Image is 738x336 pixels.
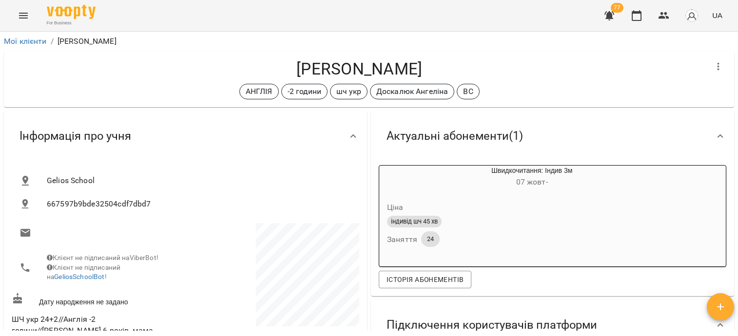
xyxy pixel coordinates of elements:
[19,129,131,144] span: Інформація про учня
[426,166,638,189] div: Швидкочитання: Індив 3м
[387,129,523,144] span: Актуальні абонементи ( 1 )
[457,84,479,99] div: ВС
[47,263,120,281] span: Клієнт не підписаний на !
[516,177,548,187] span: 07 жовт -
[685,9,699,22] img: avatar_s.png
[387,201,404,214] h6: Ціна
[379,166,426,189] div: Швидкочитання: Індив 3м
[387,233,417,246] h6: Заняття
[387,317,597,333] span: Підключення користувачів платформи
[239,84,279,99] div: АНГЛІЯ
[47,198,351,210] span: 667597b9bde32504cdf7dbd7
[421,235,440,243] span: 24
[371,111,734,161] div: Актуальні абонементи(1)
[12,4,35,27] button: Menu
[281,84,328,99] div: -2 години
[463,86,473,97] p: ВС
[47,20,96,26] span: For Business
[12,59,707,79] h4: [PERSON_NAME]
[51,36,54,47] li: /
[379,271,471,288] button: Історія абонементів
[4,36,734,47] nav: breadcrumb
[370,84,455,99] div: Доскалюк Ангеліна
[4,37,47,46] a: Мої клієнти
[47,175,351,187] span: Gelios School
[376,86,448,97] p: Доскалюк Ангеліна
[58,36,117,47] p: [PERSON_NAME]
[712,10,722,20] span: UA
[288,86,321,97] p: -2 години
[336,86,361,97] p: шч укр
[47,5,96,19] img: Voopty Logo
[611,3,623,13] span: 77
[246,86,272,97] p: АНГЛІЯ
[708,6,726,24] button: UA
[330,84,368,99] div: шч укр
[10,291,186,309] div: Дату народження не задано
[47,254,158,261] span: Клієнт не підписаний на ViberBot!
[379,166,638,259] button: Швидкочитання: Індив 3м07 жовт- Цінаіндивід шч 45 хвЗаняття24
[387,274,464,285] span: Історія абонементів
[4,111,367,161] div: Інформація про учня
[387,217,442,226] span: індивід шч 45 хв
[54,273,104,280] a: GeliosSchoolBot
